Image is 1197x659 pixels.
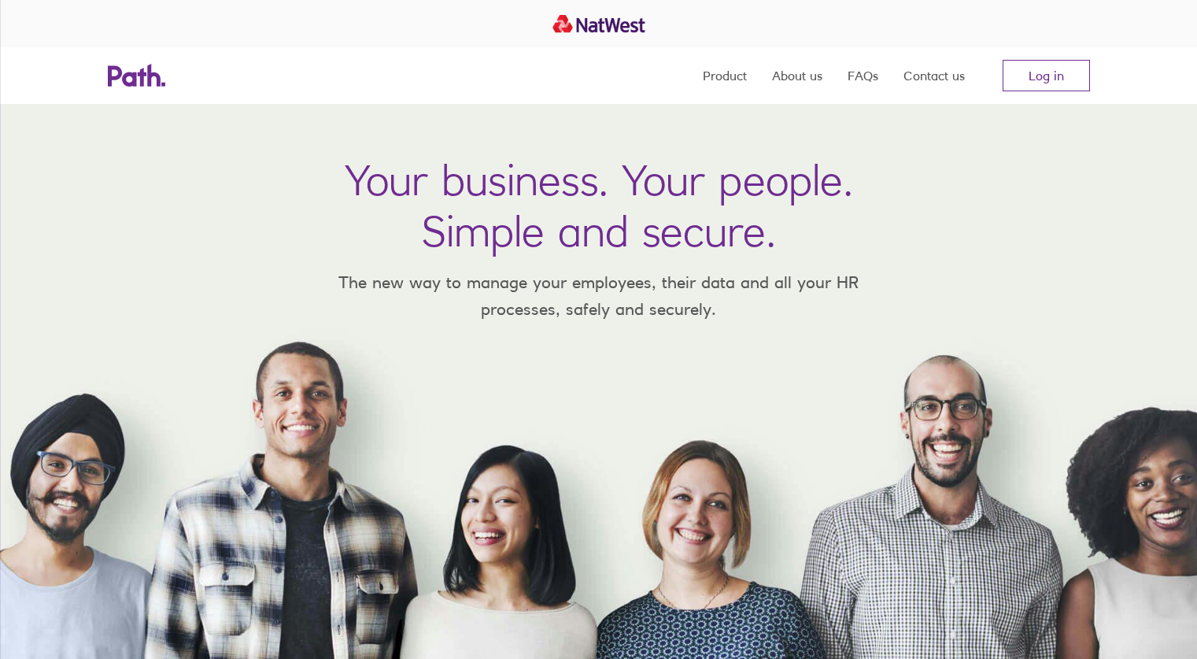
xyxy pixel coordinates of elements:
a: FAQs [848,47,878,104]
a: About us [772,47,822,104]
a: Contact us [903,47,965,104]
h1: Your business. Your people. Simple and secure. [345,154,853,257]
p: The new way to manage your employees, their data and all your HR processes, safely and securely. [316,269,882,322]
a: Log in [1003,60,1090,91]
a: Product [703,47,747,104]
